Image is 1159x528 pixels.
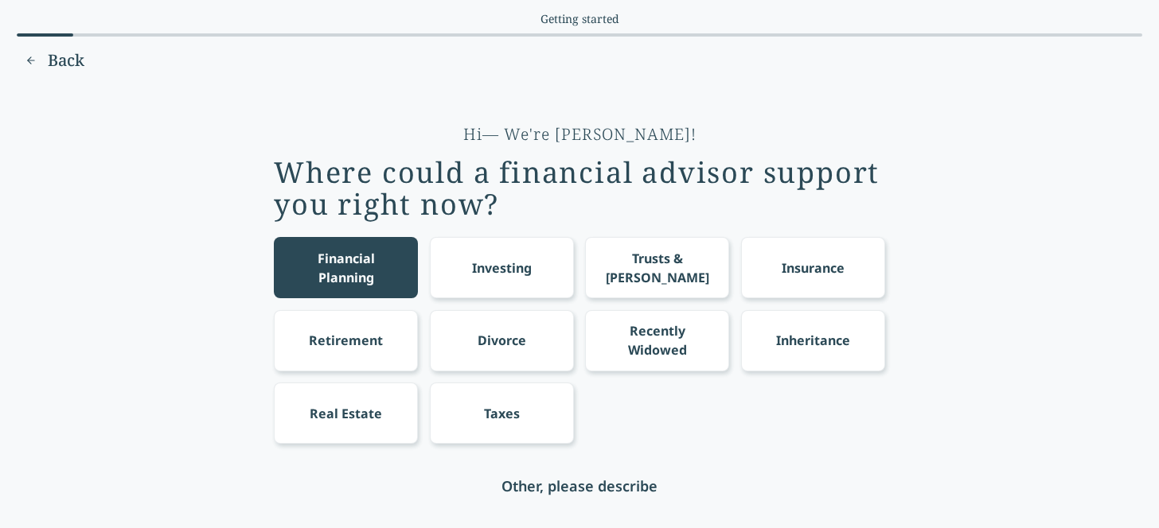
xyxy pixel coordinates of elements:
div: Financial Planning [289,249,404,287]
div: Taxes [484,404,520,423]
div: Where could a financial advisor support you right now? [274,157,885,220]
div: Insurance [782,258,845,278]
span: Back [48,49,84,72]
div: Inheritance [776,331,850,350]
div: Hi— We're [PERSON_NAME]! [463,123,697,146]
div: Current section [17,11,1142,28]
div: Investing [472,258,532,278]
div: Trusts & [PERSON_NAME] [600,249,715,287]
div: Divorce [478,331,526,350]
div: 5% complete [17,33,73,37]
div: Retirement [309,331,383,350]
div: Recently Widowed [600,321,715,359]
div: Other, please describe [501,475,658,497]
div: Real Estate [310,404,382,423]
button: Previous question [17,48,92,73]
